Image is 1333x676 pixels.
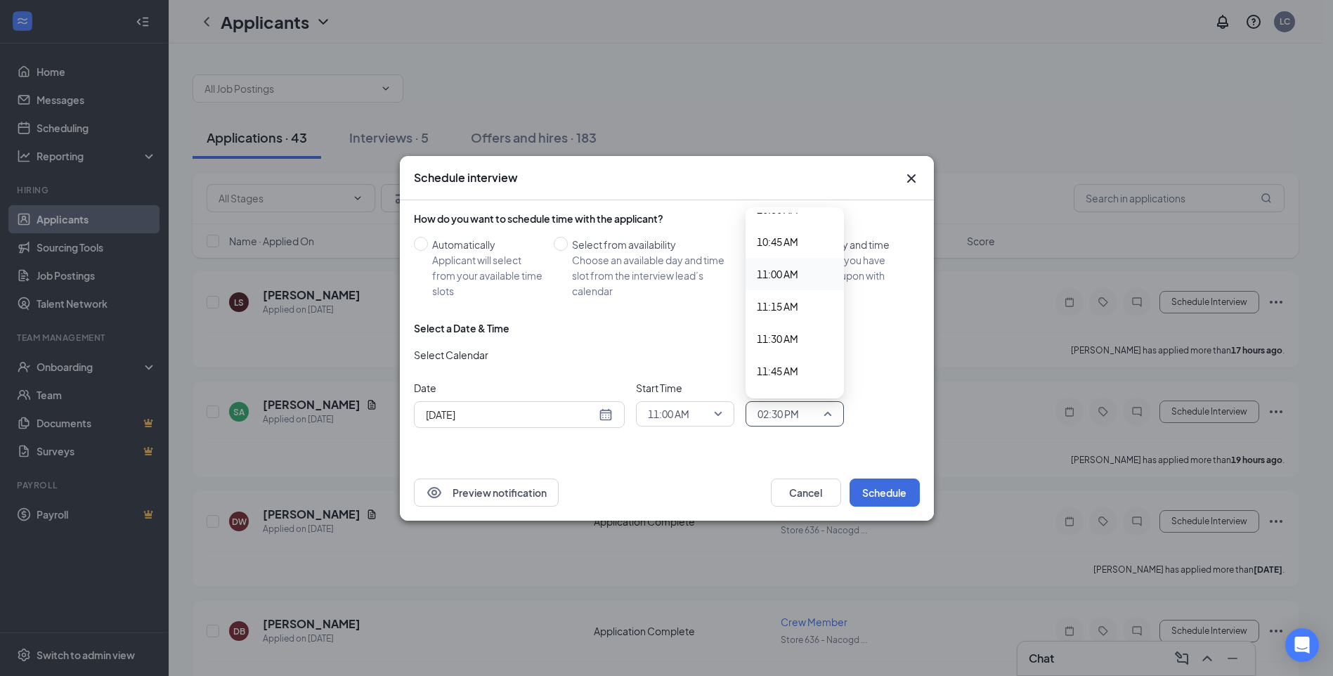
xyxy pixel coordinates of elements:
button: EyePreview notification [414,479,559,507]
span: Start Time [636,380,734,396]
button: Cancel [771,479,841,507]
span: 11:00 AM [648,403,689,424]
div: Select a Date & Time [414,321,509,335]
div: Applicant will select from your available time slots [432,252,542,299]
span: 10:45 AM [757,234,798,249]
button: Schedule [850,479,920,507]
button: Close [903,170,920,187]
div: Select from availability [572,237,739,252]
span: 11:30 AM [757,331,798,346]
span: 11:45 AM [757,363,798,379]
div: Choose an available day and time slot from the interview lead’s calendar [572,252,739,299]
div: Open Intercom Messenger [1285,628,1319,662]
input: Aug 28, 2025 [426,407,596,422]
span: 11:15 AM [757,299,798,314]
svg: Cross [903,170,920,187]
span: Select Calendar [414,347,488,363]
span: Date [414,380,625,396]
svg: Eye [426,484,443,501]
span: 11:00 AM [757,266,798,282]
div: Automatically [432,237,542,252]
h3: Schedule interview [414,170,518,186]
div: How do you want to schedule time with the applicant? [414,212,920,226]
span: 02:30 PM [757,403,799,424]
